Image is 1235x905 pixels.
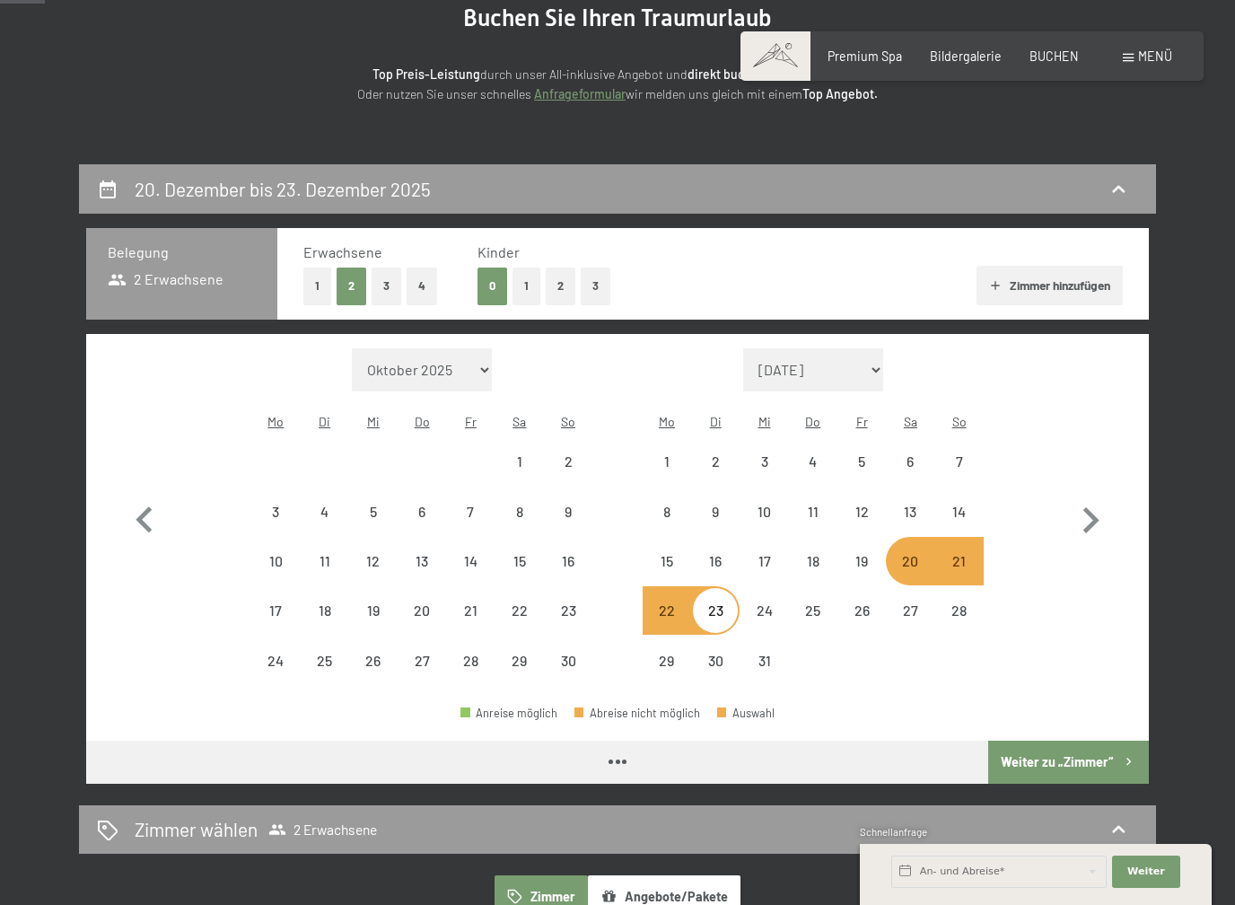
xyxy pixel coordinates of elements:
[460,707,557,719] div: Anreise möglich
[886,437,934,486] div: Sat Dec 06 2025
[303,268,331,304] button: 1
[398,636,446,684] div: Anreise nicht möglich
[118,348,171,686] button: Vorheriger Monat
[1064,348,1117,686] button: Nächster Monat
[251,586,300,635] div: Mon Nov 17 2025
[251,537,300,585] div: Anreise nicht möglich
[349,537,398,585] div: Wed Nov 12 2025
[710,414,722,429] abbr: Dienstag
[930,48,1002,64] a: Bildergalerie
[789,537,837,585] div: Anreise nicht möglich
[251,586,300,635] div: Anreise nicht möglich
[446,488,495,536] div: Anreise nicht möglich
[839,454,884,499] div: 5
[495,488,544,536] div: Sat Nov 08 2025
[302,603,346,648] div: 18
[448,603,493,648] div: 21
[268,821,377,839] span: 2 Erwachsene
[300,636,348,684] div: Anreise nicht möglich
[644,454,689,499] div: 1
[251,537,300,585] div: Mon Nov 10 2025
[546,505,591,549] div: 9
[399,505,444,549] div: 6
[802,86,878,101] strong: Top Angebot.
[546,654,591,699] div: 30
[300,636,348,684] div: Tue Nov 25 2025
[904,414,917,429] abbr: Samstag
[399,554,444,599] div: 13
[691,437,740,486] div: Tue Dec 02 2025
[351,603,396,648] div: 19
[805,414,820,429] abbr: Donnerstag
[495,636,544,684] div: Sat Nov 29 2025
[512,268,540,304] button: 1
[691,488,740,536] div: Tue Dec 09 2025
[448,505,493,549] div: 7
[497,454,542,499] div: 1
[398,537,446,585] div: Anreise nicht möglich
[740,437,788,486] div: Anreise nicht möglich
[398,537,446,585] div: Thu Nov 13 2025
[546,268,575,304] button: 2
[837,488,886,536] div: Fri Dec 12 2025
[251,636,300,684] div: Anreise nicht möglich
[740,636,788,684] div: Anreise nicht möglich
[886,586,934,635] div: Sat Dec 27 2025
[544,437,592,486] div: Anreise nicht möglich
[643,537,691,585] div: Anreise nicht möglich
[349,636,398,684] div: Wed Nov 26 2025
[1029,48,1079,64] a: BUCHEN
[691,586,740,635] div: Tue Dec 23 2025
[691,437,740,486] div: Anreise nicht möglich
[828,48,902,64] a: Premium Spa
[1127,865,1165,879] span: Weiter
[740,537,788,585] div: Anreise nicht möglich
[740,488,788,536] div: Wed Dec 10 2025
[446,537,495,585] div: Anreise nicht möglich
[643,636,691,684] div: Anreise nicht möglich
[988,741,1149,784] button: Weiter zu „Zimmer“
[644,603,689,648] div: 22
[1112,856,1180,888] button: Weiter
[399,654,444,699] div: 27
[495,586,544,635] div: Sat Nov 22 2025
[935,586,984,635] div: Sun Dec 28 2025
[693,554,738,599] div: 16
[643,437,691,486] div: Mon Dec 01 2025
[740,636,788,684] div: Wed Dec 31 2025
[886,437,934,486] div: Anreise nicht möglich
[952,414,967,429] abbr: Sonntag
[1138,48,1172,64] span: Menü
[643,537,691,585] div: Mon Dec 15 2025
[253,505,298,549] div: 3
[886,488,934,536] div: Sat Dec 13 2025
[644,554,689,599] div: 15
[544,636,592,684] div: Anreise nicht möglich
[935,488,984,536] div: Anreise nicht möglich
[758,414,771,429] abbr: Mittwoch
[544,437,592,486] div: Sun Nov 02 2025
[512,414,526,429] abbr: Samstag
[446,586,495,635] div: Anreise nicht möglich
[643,437,691,486] div: Anreise nicht möglich
[693,654,738,699] div: 30
[546,554,591,599] div: 16
[253,603,298,648] div: 17
[643,488,691,536] div: Anreise nicht möglich
[935,437,984,486] div: Sun Dec 07 2025
[839,554,884,599] div: 19
[302,505,346,549] div: 4
[477,243,520,260] span: Kinder
[691,636,740,684] div: Tue Dec 30 2025
[977,266,1123,305] button: Zimmer hinzufügen
[791,603,836,648] div: 25
[740,586,788,635] div: Anreise nicht möglich
[253,654,298,699] div: 24
[789,537,837,585] div: Thu Dec 18 2025
[251,636,300,684] div: Mon Nov 24 2025
[349,537,398,585] div: Anreise nicht möglich
[937,603,982,648] div: 28
[399,603,444,648] div: 20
